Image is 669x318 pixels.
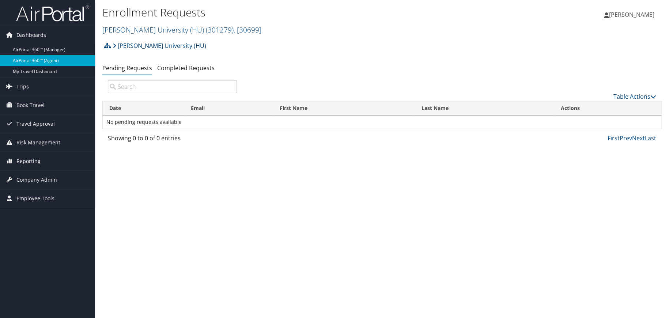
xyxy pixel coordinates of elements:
a: [PERSON_NAME] University (HU) [113,38,206,53]
span: Employee Tools [16,189,54,208]
span: Dashboards [16,26,46,44]
a: [PERSON_NAME] University (HU) [102,25,261,35]
span: Company Admin [16,171,57,189]
a: Table Actions [613,92,656,101]
span: Reporting [16,152,41,170]
a: [PERSON_NAME] [604,4,662,26]
div: Showing 0 to 0 of 0 entries [108,134,237,146]
span: Travel Approval [16,115,55,133]
a: Pending Requests [102,64,152,72]
th: Actions [554,101,661,116]
a: Last [645,134,656,142]
span: Risk Management [16,133,60,152]
img: airportal-logo.png [16,5,89,22]
span: Book Travel [16,96,45,114]
h1: Enrollment Requests [102,5,475,20]
span: [PERSON_NAME] [609,11,654,19]
a: Completed Requests [157,64,215,72]
input: Search [108,80,237,93]
th: Date: activate to sort column ascending [103,101,184,116]
a: Next [632,134,645,142]
span: Trips [16,77,29,96]
span: ( 301279 ) [206,25,234,35]
th: Email: activate to sort column ascending [184,101,273,116]
span: , [ 30699 ] [234,25,261,35]
a: First [608,134,620,142]
th: Last Name: activate to sort column ascending [415,101,554,116]
td: No pending requests available [103,116,661,129]
th: First Name: activate to sort column ascending [273,101,415,116]
a: Prev [620,134,632,142]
